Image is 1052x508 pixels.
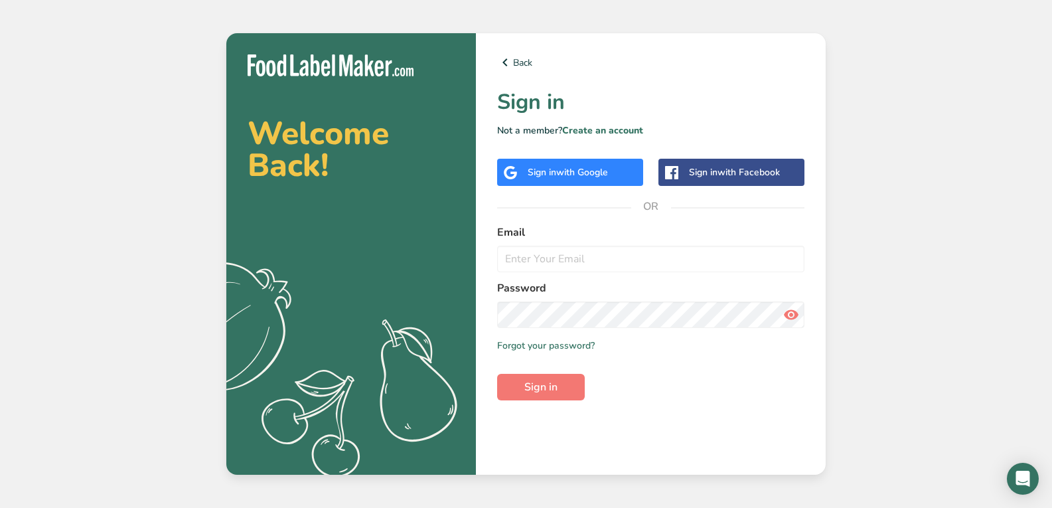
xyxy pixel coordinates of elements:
a: Create an account [562,124,643,137]
img: Food Label Maker [248,54,413,76]
span: with Google [556,166,608,179]
span: with Facebook [717,166,780,179]
a: Back [497,54,804,70]
label: Password [497,280,804,296]
span: OR [631,187,671,226]
input: Enter Your Email [497,246,804,272]
a: Forgot your password? [497,339,595,353]
div: Sign in [528,165,608,179]
div: Sign in [689,165,780,179]
h2: Welcome Back! [248,118,455,181]
button: Sign in [497,374,585,400]
span: Sign in [524,379,558,395]
label: Email [497,224,804,240]
h1: Sign in [497,86,804,118]
p: Not a member? [497,124,804,137]
div: Open Intercom Messenger [1007,463,1039,495]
